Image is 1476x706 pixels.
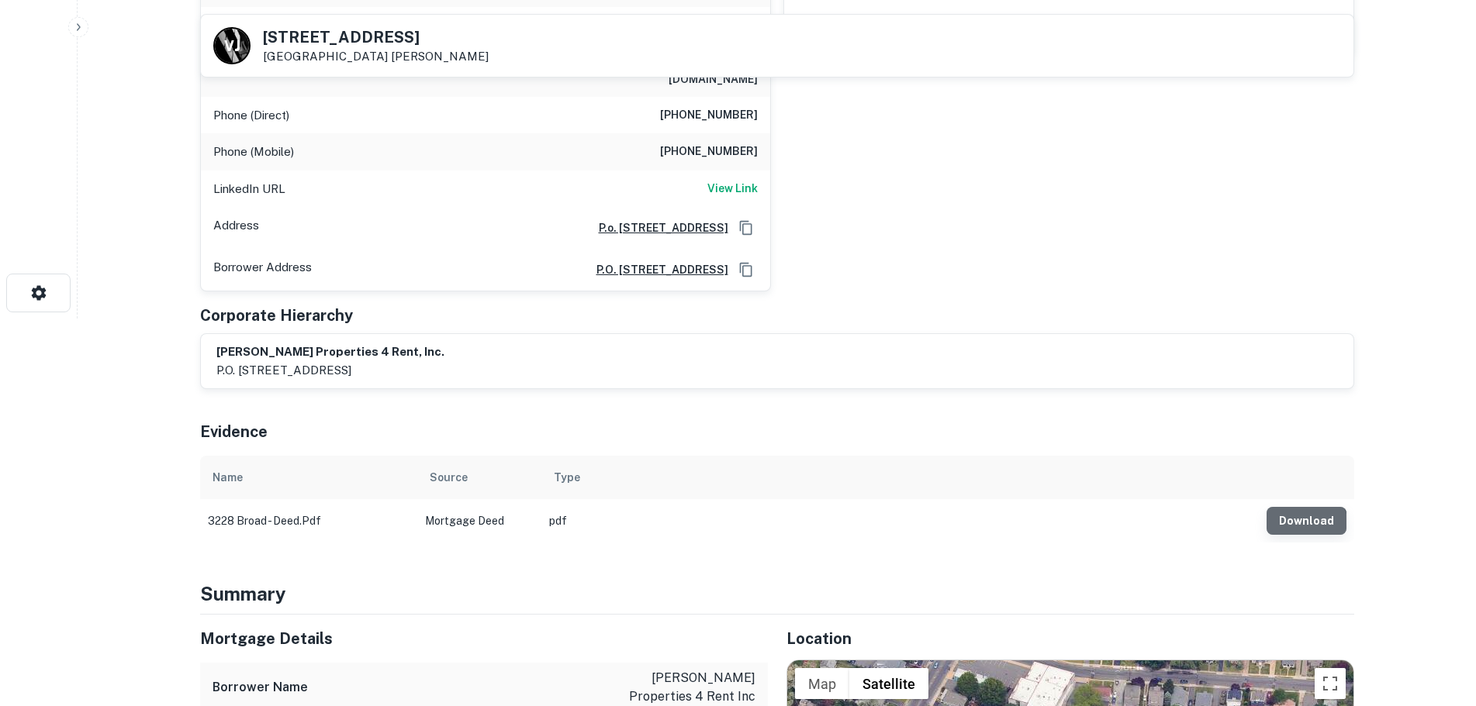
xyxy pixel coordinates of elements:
[216,343,444,361] h6: [PERSON_NAME] properties 4 rent, inc.
[660,143,758,161] h6: [PHONE_NUMBER]
[263,29,489,45] h5: [STREET_ADDRESS]
[213,180,285,198] p: LinkedIn URL
[1315,668,1346,699] button: Toggle fullscreen view
[200,627,768,650] h5: Mortgage Details
[200,456,417,499] th: Name
[213,468,243,487] div: Name
[616,669,755,706] p: [PERSON_NAME] properties 4 rent inc
[224,36,239,57] p: V J
[200,499,417,542] td: 3228 broad - deed.pdf
[849,668,928,699] button: Show satellite imagery
[735,258,758,281] button: Copy Address
[541,456,1259,499] th: Type
[586,219,728,236] a: P.o. [STREET_ADDRESS]
[200,456,1354,542] div: scrollable content
[1267,507,1346,535] button: Download
[200,304,353,327] h5: Corporate Hierarchy
[213,258,312,281] p: Borrower Address
[200,580,1354,608] h4: Summary
[216,361,444,380] p: p.o. [STREET_ADDRESS]
[391,50,489,63] a: [PERSON_NAME]
[554,468,580,487] div: Type
[735,216,758,239] button: Copy Address
[1398,582,1476,656] iframe: Chat Widget
[707,180,758,197] h6: View Link
[786,627,1354,650] h5: Location
[213,106,289,125] p: Phone (Direct)
[541,499,1259,542] td: pdf
[660,106,758,125] h6: [PHONE_NUMBER]
[795,668,849,699] button: Show street map
[213,216,259,239] p: Address
[213,143,294,161] p: Phone (Mobile)
[263,50,489,64] p: [GEOGRAPHIC_DATA]
[213,678,308,697] h6: Borrower Name
[584,261,728,278] a: p.o. [STREET_ADDRESS]
[430,468,468,487] div: Source
[200,420,268,443] h5: Evidence
[417,456,541,499] th: Source
[707,180,758,198] a: View Link
[417,499,541,542] td: Mortgage Deed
